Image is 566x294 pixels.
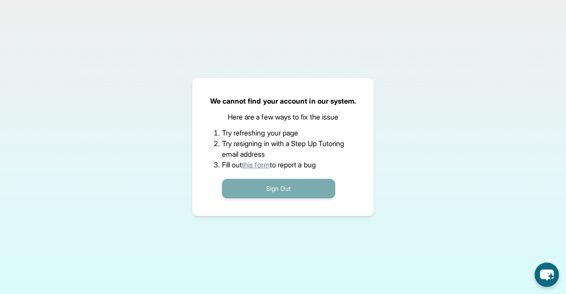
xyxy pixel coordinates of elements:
[222,179,335,198] button: Sign Out
[210,96,356,106] p: We cannot find your account in our system.
[222,138,344,159] li: Try resigning in with a Step Up Tutoring email address
[242,160,270,169] a: this form
[535,263,559,287] button: chat-button
[222,184,335,193] a: Sign Out
[222,128,344,138] li: Try refreshing your page
[228,112,339,122] p: Here are a few ways to fix the issue
[222,159,344,170] li: Fill out to report a bug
